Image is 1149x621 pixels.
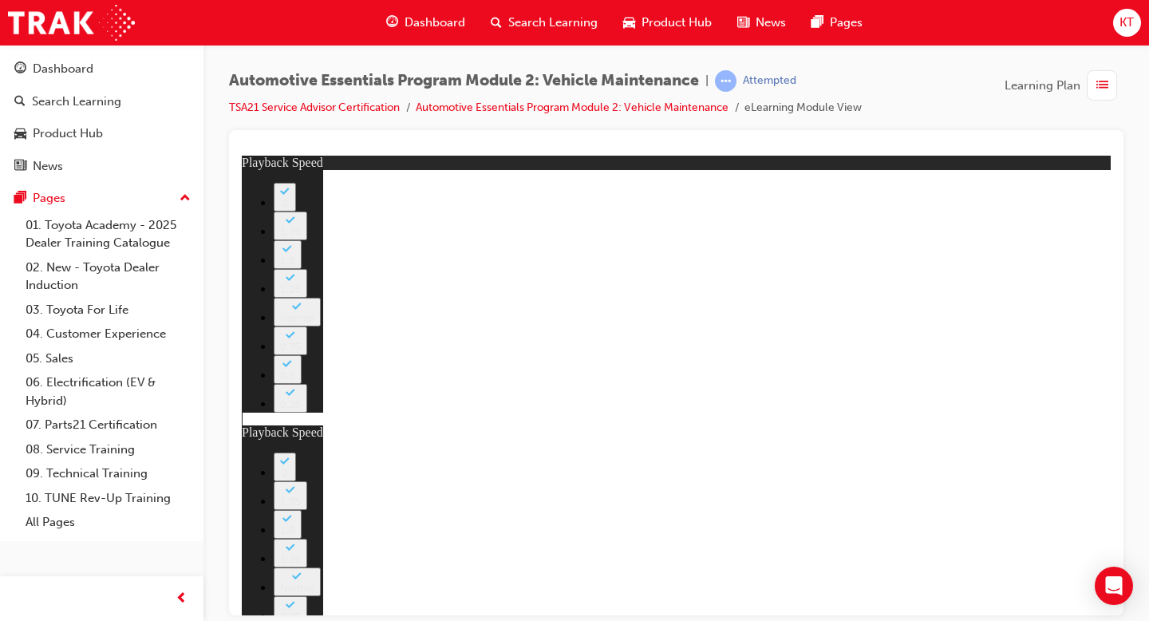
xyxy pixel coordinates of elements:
[19,413,197,437] a: 07. Parts21 Certification
[744,99,862,117] li: eLearning Module View
[1095,567,1133,605] div: Open Intercom Messenger
[811,13,823,33] span: pages-icon
[14,62,26,77] span: guage-icon
[14,192,26,206] span: pages-icon
[19,213,197,255] a: 01. Toyota Academy - 2025 Dealer Training Catalogue
[6,51,197,184] button: DashboardSearch LearningProduct HubNews
[478,6,610,39] a: search-iconSearch Learning
[33,157,63,176] div: News
[623,13,635,33] span: car-icon
[33,189,65,208] div: Pages
[19,322,197,346] a: 04. Customer Experience
[19,298,197,322] a: 03. Toyota For Life
[373,6,478,39] a: guage-iconDashboard
[6,184,197,213] button: Pages
[610,6,725,39] a: car-iconProduct Hub
[737,13,749,33] span: news-icon
[1096,76,1108,96] span: list-icon
[756,14,786,32] span: News
[405,14,465,32] span: Dashboard
[19,437,197,462] a: 08. Service Training
[14,95,26,109] span: search-icon
[19,510,197,535] a: All Pages
[8,5,135,41] img: Trak
[1005,70,1123,101] button: Learning Plan
[508,14,598,32] span: Search Learning
[491,13,502,33] span: search-icon
[6,119,197,148] a: Product Hub
[33,60,93,78] div: Dashboard
[743,73,796,89] div: Attempted
[386,13,398,33] span: guage-icon
[1005,77,1080,95] span: Learning Plan
[19,486,197,511] a: 10. TUNE Rev-Up Training
[799,6,875,39] a: pages-iconPages
[6,87,197,117] a: Search Learning
[19,346,197,371] a: 05. Sales
[1119,14,1134,32] span: KT
[705,72,709,90] span: |
[416,101,728,114] a: Automotive Essentials Program Module 2: Vehicle Maintenance
[642,14,712,32] span: Product Hub
[6,152,197,181] a: News
[14,127,26,141] span: car-icon
[6,54,197,84] a: Dashboard
[830,14,863,32] span: Pages
[1113,9,1141,37] button: KT
[19,255,197,298] a: 02. New - Toyota Dealer Induction
[229,72,699,90] span: Automotive Essentials Program Module 2: Vehicle Maintenance
[19,461,197,486] a: 09. Technical Training
[715,70,736,92] span: learningRecordVerb_ATTEMPT-icon
[19,370,197,413] a: 06. Electrification (EV & Hybrid)
[229,101,400,114] a: TSA21 Service Advisor Certification
[32,93,121,111] div: Search Learning
[33,125,103,143] div: Product Hub
[180,188,191,209] span: up-icon
[725,6,799,39] a: news-iconNews
[14,160,26,174] span: news-icon
[176,589,188,609] span: prev-icon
